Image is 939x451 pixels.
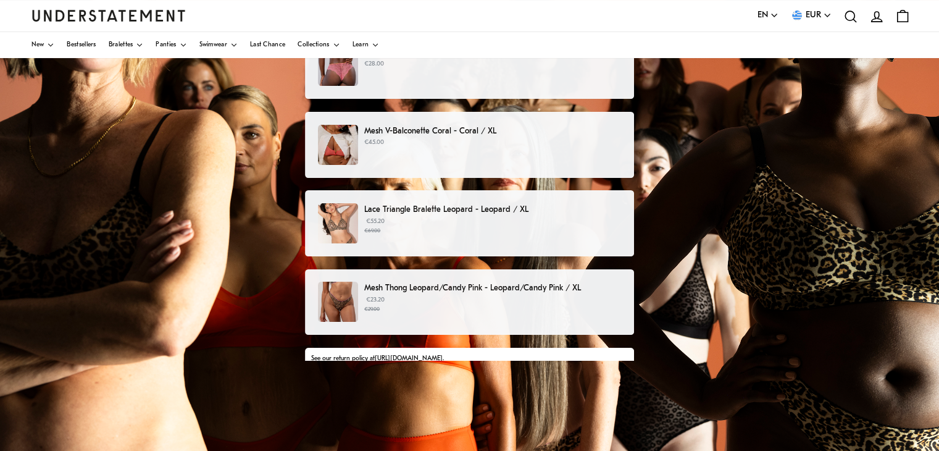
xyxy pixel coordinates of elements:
p: €23.20 [364,295,621,314]
img: 473_be5a5b07-f28e-4d47-9be4-3e857e67e4bb.jpg [318,125,358,165]
span: Bestsellers [67,42,96,48]
span: EUR [806,9,821,22]
span: Collections [298,42,329,48]
button: EUR [791,9,832,22]
span: Panties [156,42,176,48]
span: Bralettes [109,42,133,48]
button: EN [757,9,778,22]
span: Learn [353,42,369,48]
div: See our return policy at . [311,354,627,364]
p: €45.00 [364,138,621,148]
span: New [31,42,44,48]
a: Understatement Homepage [31,10,186,21]
p: €28.00 [364,59,621,69]
a: Bralettes [109,32,144,58]
strike: €69.00 [364,228,380,234]
span: Swimwear [199,42,227,48]
img: LEOM-STR-004-492.jpg [318,282,358,322]
a: [URL][DOMAIN_NAME] [375,355,443,362]
strike: €29.00 [364,306,380,312]
a: Learn [353,32,380,58]
p: Mesh V-Balconette Coral - Coral / XL [364,125,621,138]
a: Last Chance [250,32,285,58]
img: lace-triangle-bralette-gold-leopard-52769500889414_ca6509f3-eeef-4ed2-8a48-53132d0a5726.jpg [318,203,358,243]
a: Panties [156,32,186,58]
img: lace-cheeky-kahlo-33974542205093.jpg [318,46,358,86]
a: Collections [298,32,340,58]
a: Swimwear [199,32,238,58]
p: Lace Triangle Bralette Leopard - Leopard / XL [364,203,621,216]
span: EN [757,9,768,22]
p: €55.20 [364,217,621,235]
span: Last Chance [250,42,285,48]
p: Mesh Thong Leopard/Candy Pink - Leopard/Candy Pink / XL [364,282,621,295]
a: Bestsellers [67,32,96,58]
a: New [31,32,55,58]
